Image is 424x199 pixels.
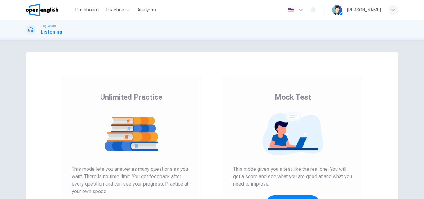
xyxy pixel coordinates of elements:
a: OpenEnglish logo [26,4,73,16]
span: Practice [106,6,124,14]
div: [PERSON_NAME] [347,6,381,14]
span: This mode gives you a test like the real one. You will get a score and see what you are good at a... [233,165,352,188]
h1: Listening [41,28,62,36]
span: Unlimited Practice [100,92,162,102]
img: Profile picture [332,5,342,15]
span: Dashboard [75,6,99,14]
span: This mode lets you answer as many questions as you want. There is no time limit. You get feedback... [72,165,191,195]
img: OpenEnglish logo [26,4,58,16]
span: Analysis [137,6,156,14]
button: Practice [104,4,132,16]
img: en [287,8,295,12]
span: Linguaskill [41,24,56,28]
button: Analysis [135,4,158,16]
button: Dashboard [73,4,101,16]
span: Mock Test [275,92,311,102]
